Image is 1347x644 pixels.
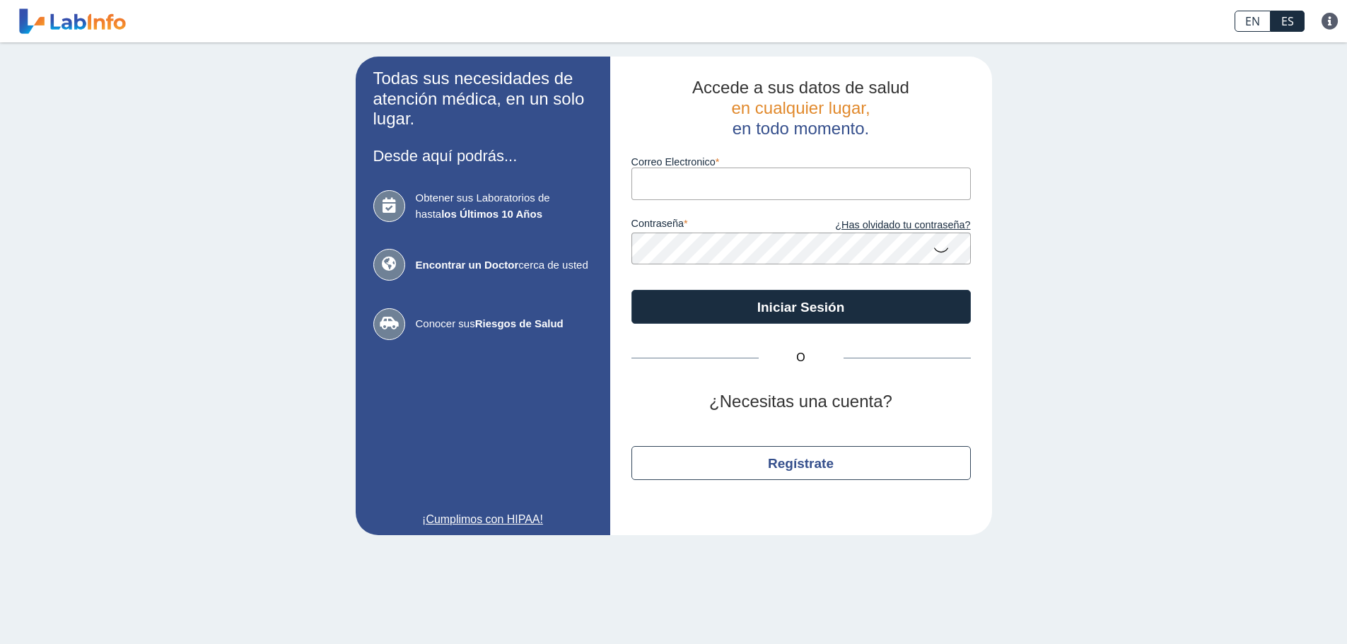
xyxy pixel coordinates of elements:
span: cerca de usted [416,257,593,274]
a: EN [1235,11,1271,32]
span: en cualquier lugar, [731,98,870,117]
label: Correo Electronico [631,156,971,168]
span: O [759,349,844,366]
button: Iniciar Sesión [631,290,971,324]
span: Obtener sus Laboratorios de hasta [416,190,593,222]
label: contraseña [631,218,801,233]
span: Accede a sus datos de salud [692,78,909,97]
b: Riesgos de Salud [475,317,564,329]
span: en todo momento. [733,119,869,138]
a: ¡Cumplimos con HIPAA! [373,511,593,528]
b: los Últimos 10 Años [441,208,542,220]
h2: Todas sus necesidades de atención médica, en un solo lugar. [373,69,593,129]
button: Regístrate [631,446,971,480]
a: ES [1271,11,1305,32]
b: Encontrar un Doctor [416,259,519,271]
h2: ¿Necesitas una cuenta? [631,392,971,412]
span: Conocer sus [416,316,593,332]
a: ¿Has olvidado tu contraseña? [801,218,971,233]
h3: Desde aquí podrás... [373,147,593,165]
